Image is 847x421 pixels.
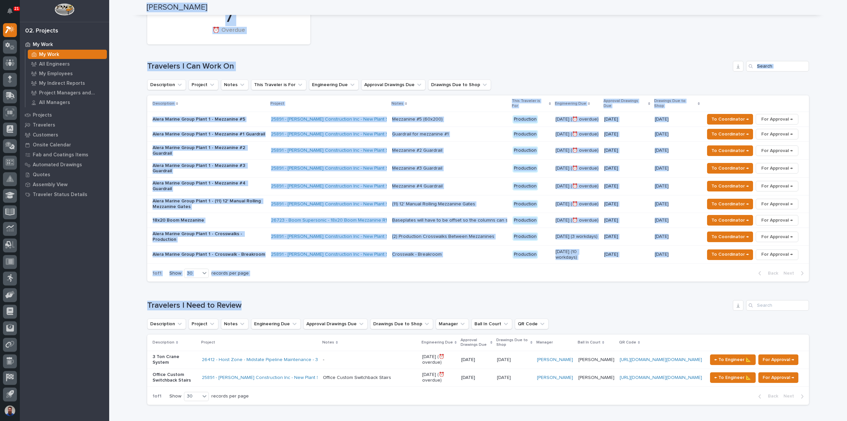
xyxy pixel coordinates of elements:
[20,130,109,140] a: Customers
[496,337,529,349] p: Drawings Due to Shop
[322,339,334,346] p: Notes
[271,166,442,171] a: 25891 - [PERSON_NAME] Construction Inc - New Plant Setup - Mezzanine Project
[515,319,549,329] button: QR Code
[556,132,599,137] p: [DATE] (⏰ overdue)
[20,170,109,180] a: Quotes
[147,319,186,329] button: Description
[761,250,793,258] span: For Approval →
[756,145,798,156] button: For Approval →
[422,339,453,346] p: Engineering Due
[392,201,475,207] div: (11) 12' Manual Rolling Mezzanine Gates
[711,130,749,138] span: To Coordinator →
[761,216,793,224] span: For Approval →
[221,79,248,90] button: Notes
[251,79,306,90] button: This Traveler is For
[761,182,793,190] span: For Approval →
[655,182,670,189] p: [DATE]
[221,319,248,329] button: Notes
[761,115,793,123] span: For Approval →
[153,218,266,223] p: 18x20 Boom Mezzanine
[39,61,70,67] p: All Engineers
[711,147,749,155] span: To Coordinator →
[271,184,442,189] a: 25891 - [PERSON_NAME] Construction Inc - New Plant Setup - Mezzanine Project
[512,97,547,110] p: This Traveler is For
[20,140,109,150] a: Onsite Calendar
[461,357,492,363] p: [DATE]
[271,201,442,207] a: 25891 - [PERSON_NAME] Construction Inc - New Plant Setup - Mezzanine Project
[147,195,809,213] tr: Alera Marine Group Plant 1 - (11) 12' Manual Rolling Mezzanine Gates25891 - [PERSON_NAME] Constru...
[20,150,109,160] a: Fab and Coatings Items
[39,71,73,77] p: My Employees
[33,122,55,128] p: Travelers
[604,117,649,122] p: [DATE]
[202,375,373,381] a: 25891 - [PERSON_NAME] Construction Inc - New Plant Setup - Mezzanine Project
[422,354,456,365] p: [DATE] (⏰ overdue)
[555,100,586,107] p: Engineering Due
[513,182,538,190] div: Production
[763,374,794,382] span: For Approval →
[556,184,599,189] p: [DATE] (⏰ overdue)
[147,265,167,282] p: 1 of 1
[655,146,670,153] p: [DATE]
[271,132,442,137] a: 25891 - [PERSON_NAME] Construction Inc - New Plant Setup - Mezzanine Project
[20,110,109,120] a: Projects
[783,270,798,276] span: Next
[361,79,425,90] button: Approval Drawings Due
[20,120,109,130] a: Travelers
[147,388,167,404] p: 1 of 1
[707,145,753,156] button: To Coordinator →
[763,356,794,364] span: For Approval →
[392,234,494,239] div: (2) Production Crosswalks Between Mezzanines
[619,339,636,346] p: QR Code
[33,142,71,148] p: Onsite Calendar
[746,300,809,311] div: Search
[55,3,74,16] img: Workspace Logo
[251,319,301,329] button: Engineering Due
[578,375,614,381] p: [PERSON_NAME]
[184,270,200,277] div: 30
[710,354,756,365] button: ← To Engineer 📐
[202,357,359,363] a: 26412 - Hoist Zone - Midstate Pipeline Maintenance - 3 Ton Crane System
[578,357,614,363] p: [PERSON_NAME]
[711,216,749,224] span: To Coordinator →
[707,163,753,174] button: To Coordinator →
[33,112,52,118] p: Projects
[147,369,809,387] tr: Office Custom Switchback Stairs25891 - [PERSON_NAME] Construction Inc - New Plant Setup - Mezzani...
[309,79,359,90] button: Engineering Due
[756,199,798,209] button: For Approval →
[556,249,599,260] p: [DATE] (10 workdays)
[758,372,798,383] button: For Approval →
[153,100,174,107] p: Description
[189,319,218,329] button: Project
[15,6,19,11] p: 21
[604,234,649,239] p: [DATE]
[537,375,573,381] a: [PERSON_NAME]
[707,215,753,226] button: To Coordinator →
[513,233,538,241] div: Production
[271,252,442,257] a: 25891 - [PERSON_NAME] Construction Inc - New Plant Setup - Mezzanine Project
[25,79,109,88] a: My Indirect Reports
[33,152,88,158] p: Fab and Coatings Items
[714,374,751,382] span: ← To Engineer 📐
[323,357,324,363] div: -
[556,166,599,171] p: [DATE] (⏰ overdue)
[392,218,507,223] div: Baseplates will have to be offset so the columns can sit flush to the walls. Small (36"x36")landi...
[184,393,200,400] div: 30
[604,201,649,207] p: [DATE]
[758,354,798,365] button: For Approval →
[537,357,573,363] a: [PERSON_NAME]
[25,98,109,107] a: All Managers
[781,393,809,399] button: Next
[556,201,599,207] p: [DATE] (⏰ overdue)
[761,200,793,208] span: For Approval →
[147,301,730,310] h1: Travelers I Need to Review
[604,218,649,223] p: [DATE]
[20,180,109,189] a: Assembly View
[761,164,793,172] span: For Approval →
[201,339,215,346] p: Project
[392,166,442,171] div: Mezzanine #3 Guardrail
[147,127,809,142] tr: Alera Marine Group Plant 1 - Mezzanine #1 Guardrail25891 - [PERSON_NAME] Construction Inc - New P...
[391,100,403,107] p: Notes
[147,112,809,127] tr: Alera Marine Group Plant 1 - Mezzanine #525891 - [PERSON_NAME] Construction Inc - New Plant Setup...
[707,249,753,260] button: To Coordinator →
